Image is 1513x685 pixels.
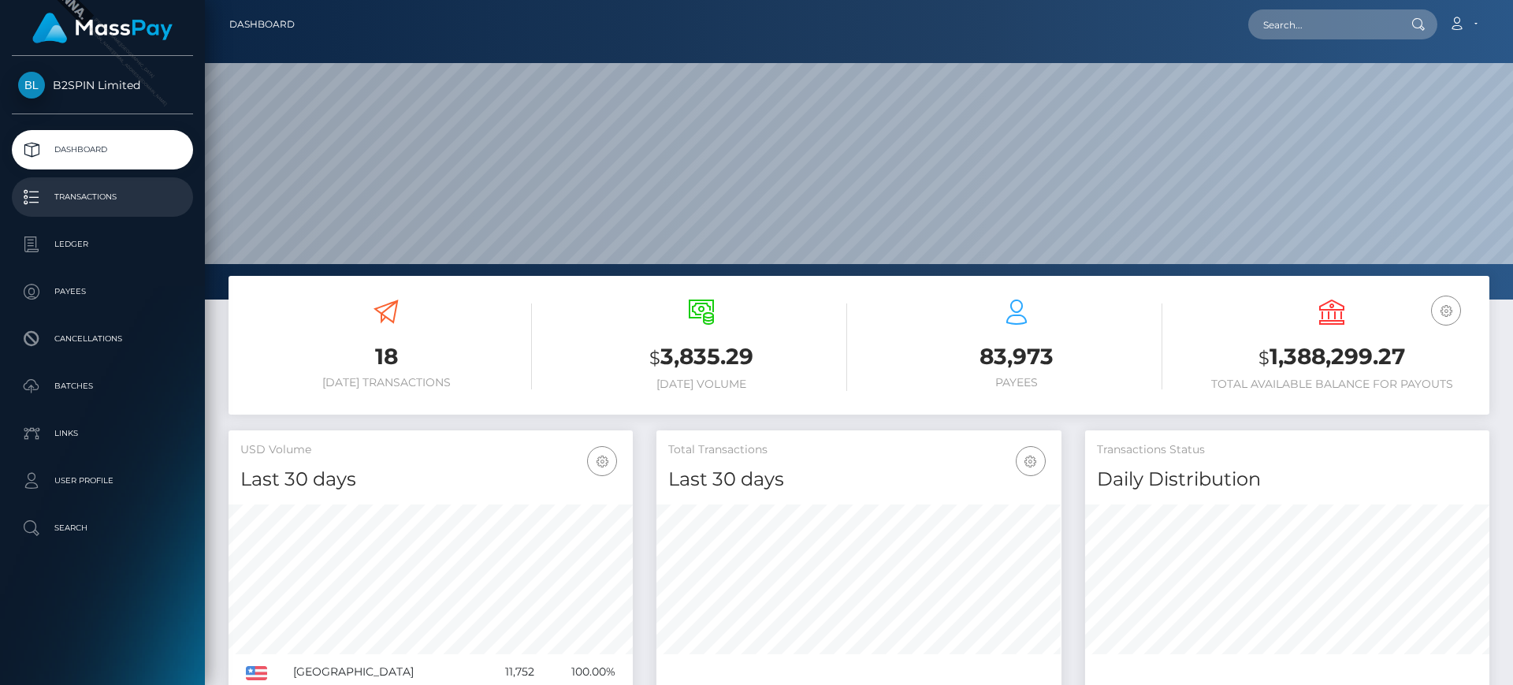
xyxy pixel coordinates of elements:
[18,516,187,540] p: Search
[240,376,532,389] h6: [DATE] Transactions
[32,13,173,43] img: MassPay Logo
[1248,9,1396,39] input: Search...
[1097,466,1478,493] h4: Daily Distribution
[12,130,193,169] a: Dashboard
[18,138,187,162] p: Dashboard
[240,466,621,493] h4: Last 30 days
[18,374,187,398] p: Batches
[1097,442,1478,458] h5: Transactions Status
[668,442,1049,458] h5: Total Transactions
[668,466,1049,493] h4: Last 30 days
[246,666,267,680] img: US.png
[649,347,660,369] small: $
[18,185,187,209] p: Transactions
[12,177,193,217] a: Transactions
[556,378,847,391] h6: [DATE] Volume
[12,225,193,264] a: Ledger
[12,414,193,453] a: Links
[240,341,532,372] h3: 18
[18,422,187,445] p: Links
[12,319,193,359] a: Cancellations
[12,461,193,501] a: User Profile
[18,72,45,99] img: B2SPIN Limited
[18,469,187,493] p: User Profile
[556,341,847,374] h3: 3,835.29
[1186,341,1478,374] h3: 1,388,299.27
[871,376,1162,389] h6: Payees
[12,78,193,92] span: B2SPIN Limited
[12,367,193,406] a: Batches
[18,280,187,303] p: Payees
[1258,347,1270,369] small: $
[12,508,193,548] a: Search
[18,327,187,351] p: Cancellations
[18,233,187,256] p: Ledger
[12,272,193,311] a: Payees
[240,442,621,458] h5: USD Volume
[1186,378,1478,391] h6: Total Available Balance for Payouts
[229,8,295,41] a: Dashboard
[871,341,1162,372] h3: 83,973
